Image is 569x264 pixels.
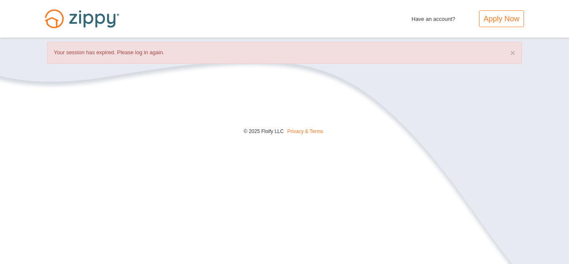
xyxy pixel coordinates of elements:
[510,48,515,57] button: ×
[47,42,522,64] div: Your session has expired. Please log in again.
[412,10,455,24] span: Have an account?
[479,10,524,27] a: Apply Now
[244,128,284,134] span: © 2025 Floify LLC
[287,128,323,134] a: Privacy & Terms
